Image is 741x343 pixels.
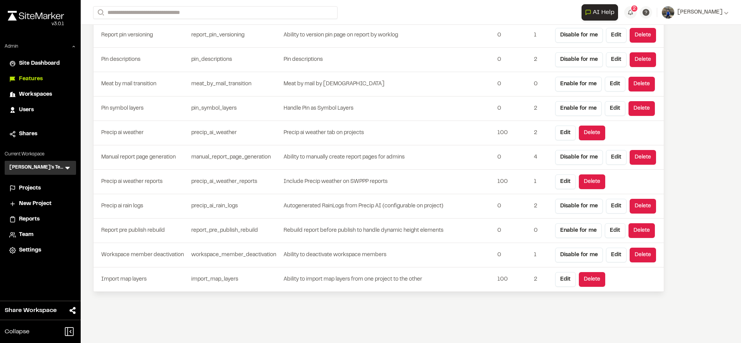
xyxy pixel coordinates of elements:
[5,43,18,50] p: Admin
[494,219,531,243] td: 0
[555,101,602,116] button: Enable for me
[531,145,552,170] td: 4
[555,199,603,214] button: Disable for me
[494,170,531,194] td: 100
[19,184,41,193] span: Projects
[93,243,188,267] td: Workspace member deactivation
[606,52,627,67] button: Edit
[605,101,625,116] button: Edit
[93,23,188,48] td: Report pin versioning
[188,219,283,243] td: report_pre_publish_rebuild
[531,219,552,243] td: 0
[494,48,531,72] td: 0
[283,121,494,145] td: Precip ai weather tab on projects
[283,145,494,170] td: Ability to manually create report pages for admins
[93,97,188,121] td: Pin symbol layers
[93,72,188,97] td: Meat by mail transition
[555,272,576,287] button: Edit
[593,8,615,17] span: AI Help
[283,97,494,121] td: Handle Pin as Symbol Layers
[606,248,627,262] button: Edit
[188,145,283,170] td: manual_report_page_generation
[19,75,43,83] span: Features
[531,243,552,267] td: 1
[555,248,603,262] button: Disable for me
[531,267,552,292] td: 2
[582,4,621,21] div: Open AI Assistant
[677,8,722,17] span: [PERSON_NAME]
[555,52,603,67] button: Disable for me
[9,59,71,68] a: Site Dashboard
[19,200,52,208] span: New Project
[9,231,71,239] a: Team
[9,106,71,114] a: Users
[283,267,494,292] td: Ability to import map layers from one project to the other
[628,77,655,91] button: Delete
[628,223,655,238] button: Delete
[283,72,494,97] td: Meat by mail by [DEMOGRAPHIC_DATA]
[283,23,494,48] td: Ability to version pin page on report by worklog
[19,215,40,224] span: Reports
[662,6,674,19] img: User
[494,97,531,121] td: 0
[19,106,34,114] span: Users
[624,6,637,19] button: 2
[579,272,605,287] button: Delete
[531,23,552,48] td: 1
[494,145,531,170] td: 0
[93,219,188,243] td: Report pre publish rebuild
[93,48,188,72] td: Pin descriptions
[531,97,552,121] td: 2
[494,72,531,97] td: 0
[555,77,602,91] button: Enable for me
[5,151,76,158] p: Current Workspace
[93,267,188,292] td: Import map layers
[93,121,188,145] td: Precip ai weather
[628,101,655,116] button: Delete
[579,174,605,189] button: Delete
[630,199,656,214] button: Delete
[630,150,656,165] button: Delete
[188,194,283,219] td: precip_ai_rain_logs
[93,6,107,19] button: Search
[531,194,552,219] td: 2
[8,11,64,21] img: rebrand.png
[283,243,494,267] td: Ability to deactivate workspace members
[605,77,625,91] button: Edit
[93,170,188,194] td: Precip ai weather reports
[188,121,283,145] td: precip_ai_weather
[283,170,494,194] td: Include Precip weather on SWPPP reports
[630,248,656,262] button: Delete
[19,59,60,68] span: Site Dashboard
[188,267,283,292] td: import_map_layers
[9,90,71,99] a: Workspaces
[188,23,283,48] td: report_pin_versioning
[19,90,52,99] span: Workspaces
[188,243,283,267] td: workspace_member_deactivation
[9,200,71,208] a: New Project
[9,130,71,138] a: Shares
[555,223,602,238] button: Enable for me
[555,28,603,43] button: Disable for me
[582,4,618,21] button: Open AI Assistant
[531,170,552,194] td: 1
[9,164,64,172] h3: [PERSON_NAME]'s Test
[494,23,531,48] td: 0
[630,28,656,43] button: Delete
[19,130,37,138] span: Shares
[630,52,656,67] button: Delete
[9,215,71,224] a: Reports
[283,219,494,243] td: Rebuild report before publish to handle dynamic height elements
[9,75,71,83] a: Features
[633,5,636,12] span: 2
[555,150,603,165] button: Disable for me
[606,150,627,165] button: Edit
[531,121,552,145] td: 2
[555,174,576,189] button: Edit
[5,327,29,336] span: Collapse
[579,126,605,140] button: Delete
[93,145,188,170] td: Manual report page generation
[531,48,552,72] td: 2
[283,194,494,219] td: Autogenerated RainLogs from Precip AI (configurable on project)
[605,223,625,238] button: Edit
